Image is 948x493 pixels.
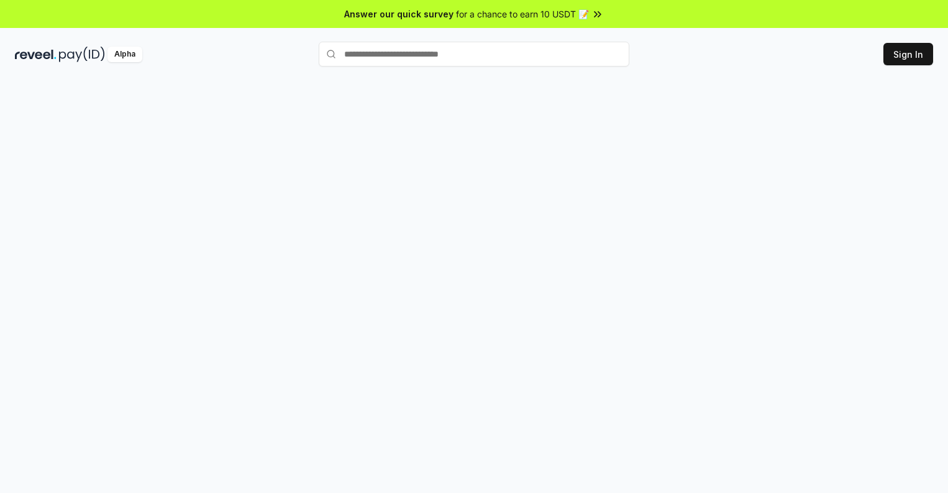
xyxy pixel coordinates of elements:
[107,47,142,62] div: Alpha
[344,7,453,21] span: Answer our quick survey
[456,7,589,21] span: for a chance to earn 10 USDT 📝
[883,43,933,65] button: Sign In
[59,47,105,62] img: pay_id
[15,47,57,62] img: reveel_dark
